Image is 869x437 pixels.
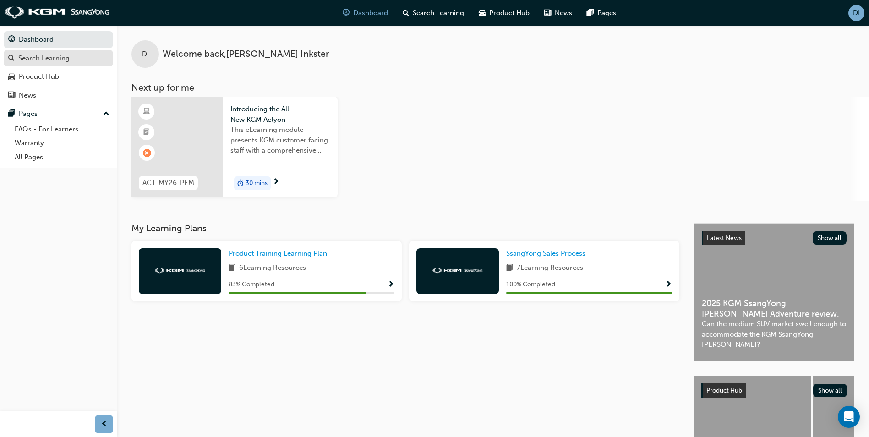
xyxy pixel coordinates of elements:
a: SsangYong Sales Process [506,248,589,259]
span: News [555,8,572,18]
span: Dashboard [353,8,388,18]
span: Welcome back , [PERSON_NAME] Inkster [163,49,329,60]
span: up-icon [103,108,109,120]
a: car-iconProduct Hub [471,4,537,22]
a: Latest NewsShow all [702,231,847,246]
span: SsangYong Sales Process [506,249,585,257]
span: 30 mins [246,178,268,189]
span: ACT-MY26-PEM [142,178,194,188]
a: Product Training Learning Plan [229,248,331,259]
div: Product Hub [19,71,59,82]
span: booktick-icon [143,126,150,138]
a: Latest NewsShow all2025 KGM SsangYong [PERSON_NAME] Adventure review.Can the medium SUV market sw... [694,223,854,361]
div: Search Learning [18,53,70,64]
button: Pages [4,105,113,122]
span: car-icon [8,73,15,81]
span: Show Progress [388,281,394,289]
span: learningResourceType_ELEARNING-icon [143,106,150,118]
a: news-iconNews [537,4,579,22]
a: All Pages [11,150,113,164]
div: Open Intercom Messenger [838,406,860,428]
span: car-icon [479,7,486,19]
span: Can the medium SUV market swell enough to accommodate the KGM SsangYong [PERSON_NAME]? [702,319,847,350]
a: search-iconSearch Learning [395,4,471,22]
span: Search Learning [413,8,464,18]
span: 6 Learning Resources [239,262,306,274]
a: guage-iconDashboard [335,4,395,22]
a: Dashboard [4,31,113,48]
a: Warranty [11,136,113,150]
a: FAQs - For Learners [11,122,113,137]
span: Latest News [707,234,742,242]
div: Pages [19,109,38,119]
span: Product Hub [489,8,530,18]
div: News [19,90,36,101]
a: Product HubShow all [701,383,847,398]
span: pages-icon [8,110,15,118]
a: pages-iconPages [579,4,623,22]
button: Show Progress [665,279,672,290]
span: search-icon [403,7,409,19]
button: DI [848,5,864,21]
h3: My Learning Plans [131,223,679,234]
span: guage-icon [343,7,350,19]
span: book-icon [229,262,235,274]
a: ACT-MY26-PEMIntroducing the All-New KGM ActyonThis eLearning module presents KGM customer facing ... [131,97,338,197]
span: news-icon [544,7,551,19]
span: Show Progress [665,281,672,289]
span: prev-icon [101,419,108,430]
span: This eLearning module presents KGM customer facing staff with a comprehensive introduction to the... [230,125,330,156]
span: pages-icon [587,7,594,19]
a: News [4,87,113,104]
button: DashboardSearch LearningProduct HubNews [4,29,113,105]
span: 7 Learning Resources [517,262,583,274]
img: kgm [155,268,205,274]
span: learningRecordVerb_FAIL-icon [143,149,151,157]
button: Show all [813,231,847,245]
a: Product Hub [4,68,113,85]
span: news-icon [8,92,15,100]
img: kgm [5,6,110,19]
span: 2025 KGM SsangYong [PERSON_NAME] Adventure review. [702,298,847,319]
span: Pages [597,8,616,18]
span: DI [142,49,149,60]
span: Product Hub [706,387,742,394]
a: Search Learning [4,50,113,67]
span: Introducing the All-New KGM Actyon [230,104,330,125]
span: duration-icon [237,177,244,189]
button: Show Progress [388,279,394,290]
span: DI [853,8,860,18]
span: 83 % Completed [229,279,274,290]
span: 100 % Completed [506,279,555,290]
button: Show all [813,384,847,397]
span: next-icon [273,178,279,186]
span: guage-icon [8,36,15,44]
h3: Next up for me [117,82,869,93]
span: book-icon [506,262,513,274]
img: kgm [432,268,483,274]
span: Product Training Learning Plan [229,249,327,257]
span: search-icon [8,55,15,63]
